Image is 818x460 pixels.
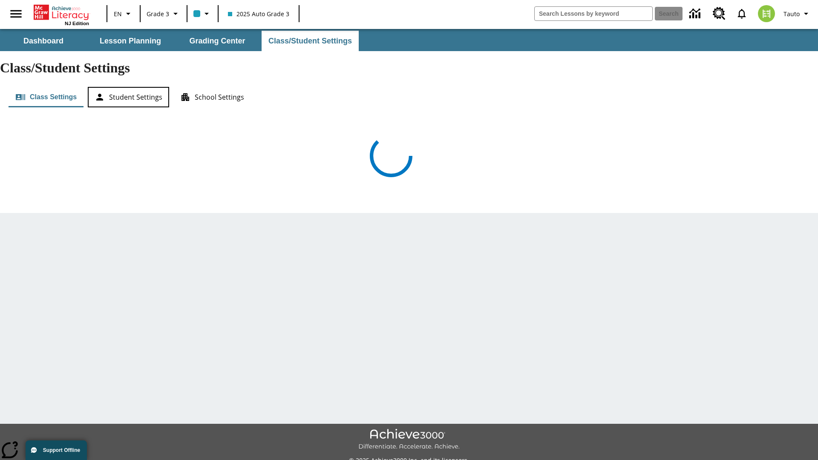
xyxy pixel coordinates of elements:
[175,31,260,51] button: Grading Center
[9,87,809,107] div: Class/Student Settings
[731,3,753,25] a: Notifications
[34,3,89,26] div: Home
[1,31,86,51] button: Dashboard
[758,5,775,22] img: avatar image
[143,6,184,21] button: Grade: Grade 3, Select a grade
[43,447,80,453] span: Support Offline
[9,87,84,107] button: Class Settings
[110,6,137,21] button: Language: EN, Select a language
[228,9,289,18] span: 2025 Auto Grade 3
[358,429,460,451] img: Achieve3000 Differentiate Accelerate Achieve
[173,87,251,107] button: School Settings
[65,21,89,26] span: NJ Edition
[26,440,87,460] button: Support Offline
[708,2,731,25] a: Resource Center, Will open in new tab
[262,31,359,51] button: Class/Student Settings
[535,7,652,20] input: search field
[753,3,780,25] button: Select a new avatar
[114,9,122,18] span: EN
[783,9,800,18] span: Tauto
[34,4,89,21] a: Home
[88,87,169,107] button: Student Settings
[190,6,215,21] button: Class color is light blue. Change class color
[780,6,815,21] button: Profile/Settings
[147,9,169,18] span: Grade 3
[88,31,173,51] button: Lesson Planning
[684,2,708,26] a: Data Center
[3,1,29,26] button: Open side menu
